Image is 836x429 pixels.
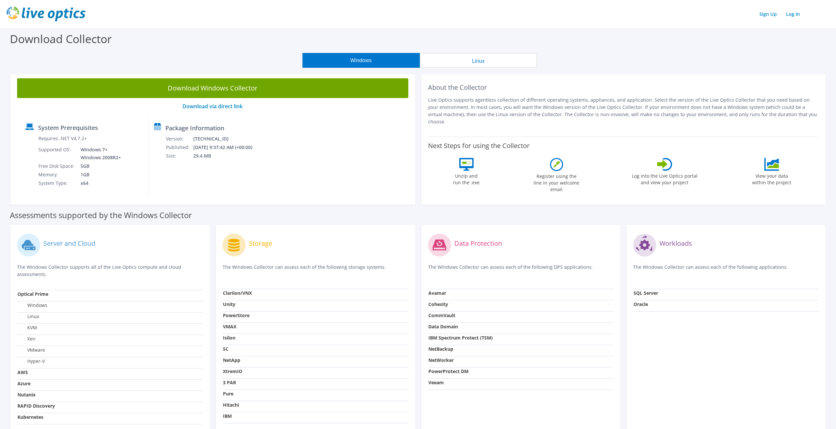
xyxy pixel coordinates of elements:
strong: SC [223,346,228,352]
a: Sign Up [756,9,780,19]
label: Download Collector [10,31,112,46]
td: Supported OS: [38,145,76,162]
strong: RAPID Discovery [17,403,55,409]
strong: Oracle [633,301,648,307]
td: 1GB [76,170,122,179]
td: 29.4 MB [193,152,261,160]
td: Windows 7+ Windows 2008R2+ [76,145,122,162]
strong: CommVault [428,312,455,318]
strong: Clariion/VNX [223,290,252,296]
strong: Veeam [428,379,444,386]
button: Linux [420,53,537,68]
label: Windows [17,302,47,309]
strong: IBM [223,413,232,419]
strong: SQL Server [633,290,658,296]
label: Xen [17,336,36,342]
h2: About the Collector [428,84,819,91]
label: System Prerequisites [38,124,98,131]
strong: Pure [223,391,233,397]
label: Storage [249,240,272,247]
td: x64 [76,179,122,188]
label: Log into the Live Optics portal and view your project [632,171,698,186]
td: Published: [166,143,193,152]
label: View your data within the project [748,171,796,186]
td: Version: [166,135,193,143]
label: Data Protection [454,240,502,247]
strong: Isilon [223,335,235,341]
label: Server and Cloud [43,240,95,247]
strong: NetWorker [428,357,454,363]
td: Memory: [38,170,76,179]
td: 5GB [76,162,122,170]
strong: Cohesity [428,301,448,307]
td: [DATE] 9:37:42 AM (+00:00) [193,143,261,152]
label: Assessments supported by the Windows Collector [10,212,192,218]
strong: PowerProtect DM [428,368,468,374]
strong: Azure [17,380,31,387]
strong: Hitachi [223,402,239,408]
strong: Unity [223,301,235,307]
label: KVM [17,324,37,331]
strong: VMAX [223,323,236,330]
label: Unzip and run the .exe [451,171,482,186]
strong: XtremIO [223,368,242,374]
a: Download via direct link [182,103,243,110]
strong: NetApp [223,357,240,363]
td: [TECHNICAL_ID] [193,135,261,143]
td: Size: [166,152,193,160]
label: Workloads [659,240,692,247]
strong: PowerStore [223,312,250,318]
a: Log In [783,9,803,19]
strong: AWS [17,369,28,375]
strong: IBM Spectrum Protect (TSM) [428,335,493,341]
label: Hyper-V [17,358,45,365]
label: Package Information [165,125,224,131]
strong: NetBackup [428,346,453,352]
label: Register using the line in your welcome email [532,171,581,193]
strong: Optical Prime [17,291,48,297]
a: Download Windows Collector [17,78,408,98]
strong: Data Domain [428,323,458,330]
label: Next Steps for using the Collector [428,142,530,150]
label: Requires .NET V4.7.2+ [38,135,87,142]
td: Free Disk Space: [38,162,76,170]
td: System Type: [38,179,76,188]
p: The Windows Collector supports all of the Live Optics compute and cloud assessments. [17,264,203,278]
img: live_optics_svg.svg [7,7,85,21]
p: The Windows Collector can assess each of the following applications. [633,264,819,277]
strong: 3 PAR [223,379,236,386]
strong: Nutanix [17,391,36,398]
p: The Windows Collector can assess each of the following storage systems. [223,264,408,277]
button: Windows [302,53,420,68]
label: VMware [17,347,45,353]
p: The Windows Collector can assess each of the following DPS applications. [428,264,614,277]
strong: Avamar [428,290,446,296]
p: Live Optics supports agentless collection of different operating systems, appliances, and applica... [428,96,819,125]
label: Linux [17,313,39,320]
strong: Kubernetes [17,414,43,420]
